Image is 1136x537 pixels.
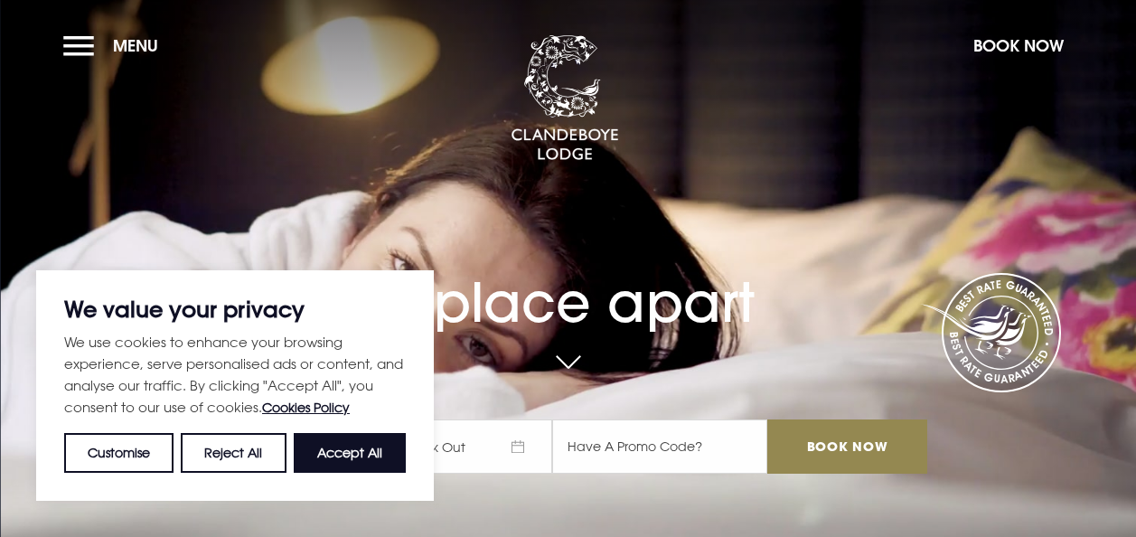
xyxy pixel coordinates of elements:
[36,270,434,501] div: We value your privacy
[209,237,926,334] h1: A place apart
[113,35,158,56] span: Menu
[64,433,174,473] button: Customise
[64,331,406,419] p: We use cookies to enhance your browsing experience, serve personalised ads or content, and analys...
[380,419,552,474] span: Check Out
[767,419,926,474] input: Book Now
[262,400,350,415] a: Cookies Policy
[552,419,767,474] input: Have A Promo Code?
[964,26,1073,65] button: Book Now
[181,433,286,473] button: Reject All
[511,35,619,162] img: Clandeboye Lodge
[64,298,406,320] p: We value your privacy
[294,433,406,473] button: Accept All
[63,26,167,65] button: Menu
